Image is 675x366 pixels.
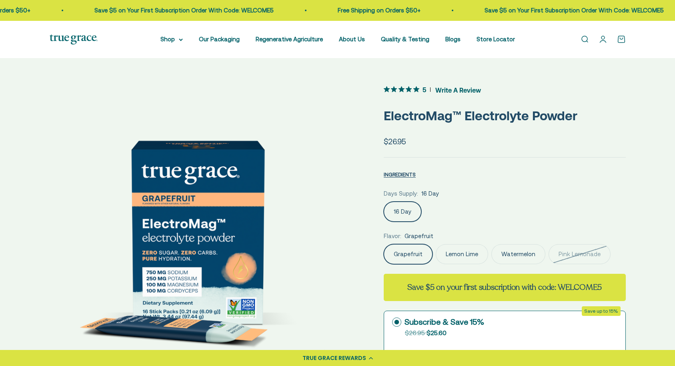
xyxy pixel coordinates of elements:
span: Write A Review [435,84,481,96]
span: 16 Day [421,189,439,198]
summary: Shop [160,34,183,44]
button: INGREDIENTS [384,170,416,179]
span: Grapefruit [405,231,433,241]
p: Save $5 on Your First Subscription Order With Code: WELCOME5 [485,6,664,15]
legend: Flavor: [384,231,401,241]
legend: Days Supply: [384,189,418,198]
div: TRUE GRACE REWARDS [302,354,366,362]
button: 5 out 5 stars rating in total 3 reviews. Jump to reviews. [384,84,481,96]
a: Store Locator [477,36,515,42]
a: Blogs [445,36,461,42]
strong: Save $5 on your first subscription with code: WELCOME5 [407,282,602,293]
sale-price: $26.95 [384,135,406,148]
a: Free Shipping on Orders $50+ [338,7,421,14]
a: Our Packaging [199,36,240,42]
p: ElectroMag™ Electrolyte Powder [384,105,626,126]
span: INGREDIENTS [384,172,416,178]
span: 5 [423,85,426,93]
a: About Us [339,36,365,42]
a: Quality & Testing [381,36,429,42]
p: Save $5 on Your First Subscription Order With Code: WELCOME5 [94,6,274,15]
a: Regenerative Agriculture [256,36,323,42]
